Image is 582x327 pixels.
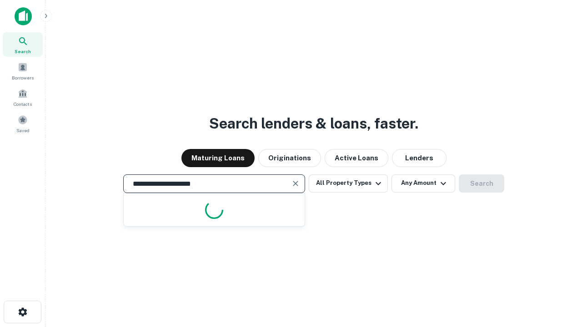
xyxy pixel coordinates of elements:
[3,59,43,83] a: Borrowers
[3,111,43,136] a: Saved
[3,32,43,57] a: Search
[325,149,388,167] button: Active Loans
[258,149,321,167] button: Originations
[392,149,447,167] button: Lenders
[181,149,255,167] button: Maturing Loans
[289,177,302,190] button: Clear
[391,174,455,193] button: Any Amount
[15,7,32,25] img: capitalize-icon.png
[14,100,32,108] span: Contacts
[16,127,30,134] span: Saved
[537,254,582,298] iframe: Chat Widget
[3,85,43,109] a: Contacts
[209,113,418,134] h3: Search lenders & loans, faster.
[309,174,388,193] button: All Property Types
[15,48,31,55] span: Search
[12,74,34,81] span: Borrowers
